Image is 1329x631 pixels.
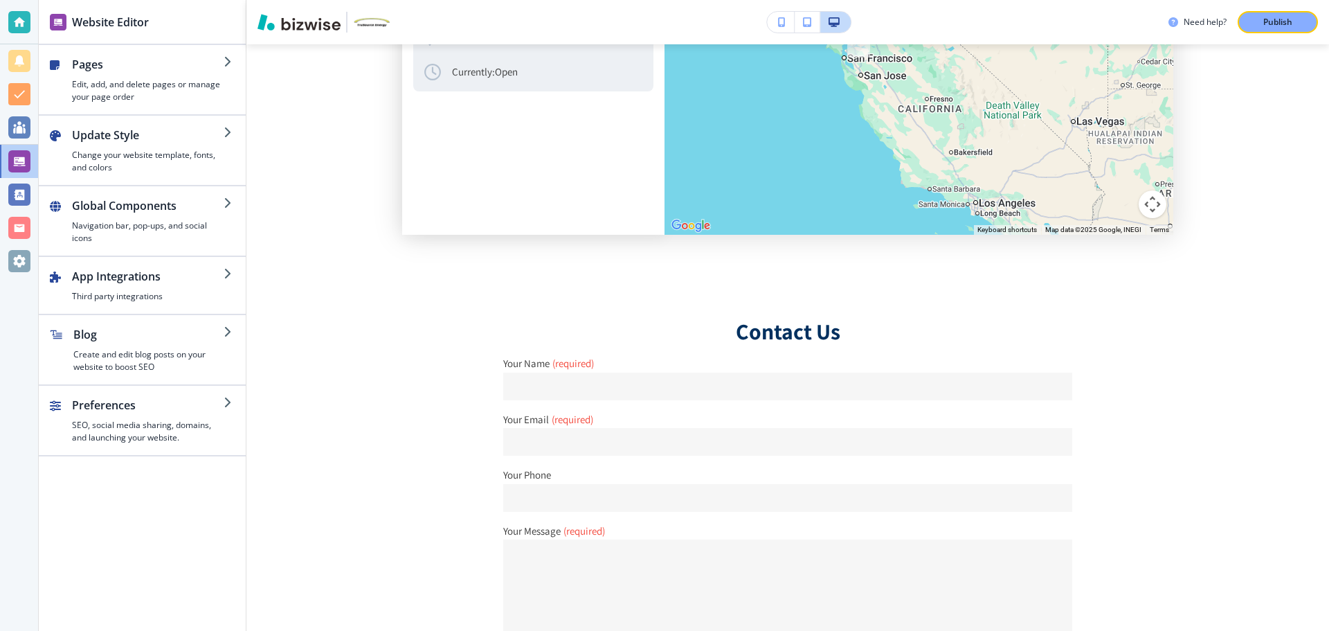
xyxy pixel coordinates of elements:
[72,149,224,174] h4: Change your website template, fonts, and colors
[39,116,246,185] button: Update StyleChange your website template, fonts, and colors
[39,315,246,384] button: BlogCreate and edit blog posts on your website to boost SEO
[503,467,554,484] p: Your Phone
[847,28,870,57] div: 1
[72,197,224,214] h2: Global Components
[503,523,563,540] p: Your Message
[73,326,224,343] h2: Blog
[1045,226,1141,233] span: Map data ©2025 Google, INEGI
[495,64,518,81] p: Open
[39,186,246,256] button: Global ComponentsNavigation bar, pop-ups, and social icons
[39,45,246,114] button: PagesEdit, add, and delete pages or manage your page order
[50,14,66,30] img: editor icon
[72,14,149,30] h2: Website Editor
[1150,226,1169,233] a: Terms (opens in new tab)
[72,419,224,444] h4: SEO, social media sharing, domains, and launching your website.
[257,14,341,30] img: Bizwise Logo
[1184,16,1227,28] h3: Need help?
[552,411,593,429] p: (required)
[503,411,552,429] p: Your Email
[503,355,552,373] p: Your Name
[72,268,224,285] h2: App Integrations
[668,217,714,235] img: Google
[668,217,714,235] a: Open this area in Google Maps (opens a new window)
[514,374,1060,398] input: Your Name
[39,257,246,314] button: App IntegrationsThird party integrations
[72,290,224,303] h4: Third party integrations
[563,523,605,540] p: (required)
[72,397,224,414] h2: Preferences
[1139,190,1166,218] button: Map camera controls
[353,17,390,27] img: Your Logo
[514,486,1060,510] input: Your Phone
[736,317,840,346] span: Contact Us
[1263,16,1292,28] p: Publish
[552,355,594,373] p: (required)
[452,64,495,81] p: Currently:
[72,56,224,73] h2: Pages
[72,78,224,103] h4: Edit, add, and delete pages or manage your page order
[39,386,246,455] button: PreferencesSEO, social media sharing, domains, and launching your website.
[1238,11,1318,33] button: Publish
[514,430,1060,454] input: Your Email
[72,220,224,245] h4: Navigation bar, pop-ups, and social icons
[72,127,224,143] h2: Update Style
[73,348,224,373] h4: Create and edit blog posts on your website to boost SEO
[977,225,1037,235] button: Keyboard shortcuts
